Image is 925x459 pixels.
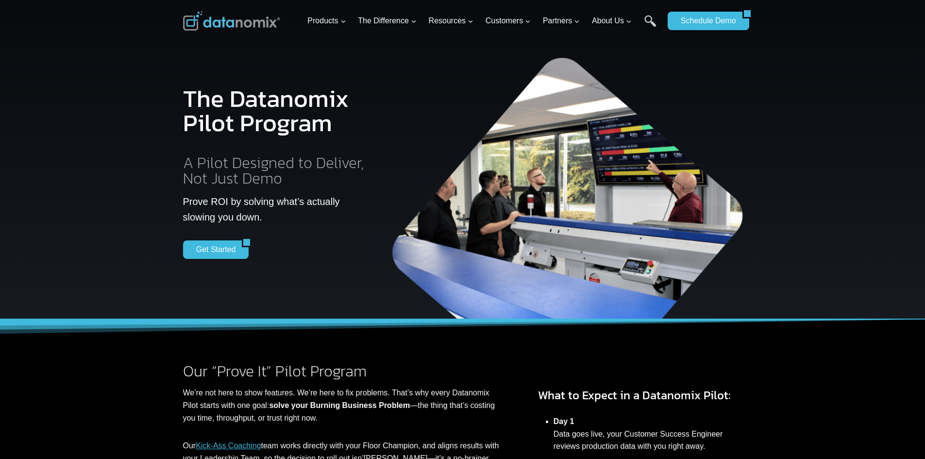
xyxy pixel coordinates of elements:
span: Partners [543,15,580,27]
a: Get Started [183,240,242,259]
h1: The Datanomix Pilot Program [183,79,371,143]
span: Customers [486,15,531,27]
span: The Difference [358,15,417,27]
span: Resources [429,15,473,27]
span: Products [307,15,346,27]
li: Data goes live, your Customer Success Engineer reviews production data with you right away. [554,410,742,458]
a: Search [644,15,656,37]
p: Prove ROI by solving what’s actually slowing you down. [183,194,371,225]
strong: solve your Burning Business Problem [269,401,410,409]
img: Datanomix [183,11,280,31]
a: Kick-Ass Coaching [196,442,261,450]
h2: Our “Prove It” Pilot Program [183,363,499,379]
a: Schedule Demo [668,12,742,30]
h3: What to Expect in a Datanomix Pilot: [538,387,742,404]
nav: Primary Navigation [303,5,663,37]
img: The Datanomix Production Monitoring Pilot Program [387,49,751,319]
strong: Day 1 [554,417,574,425]
h2: A Pilot Designed to Deliver, Not Just Demo [183,155,371,186]
span: About Us [592,15,632,27]
p: We’re not here to show features. We’re here to fix problems. That’s why every Datanomix Pilot sta... [183,387,499,424]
